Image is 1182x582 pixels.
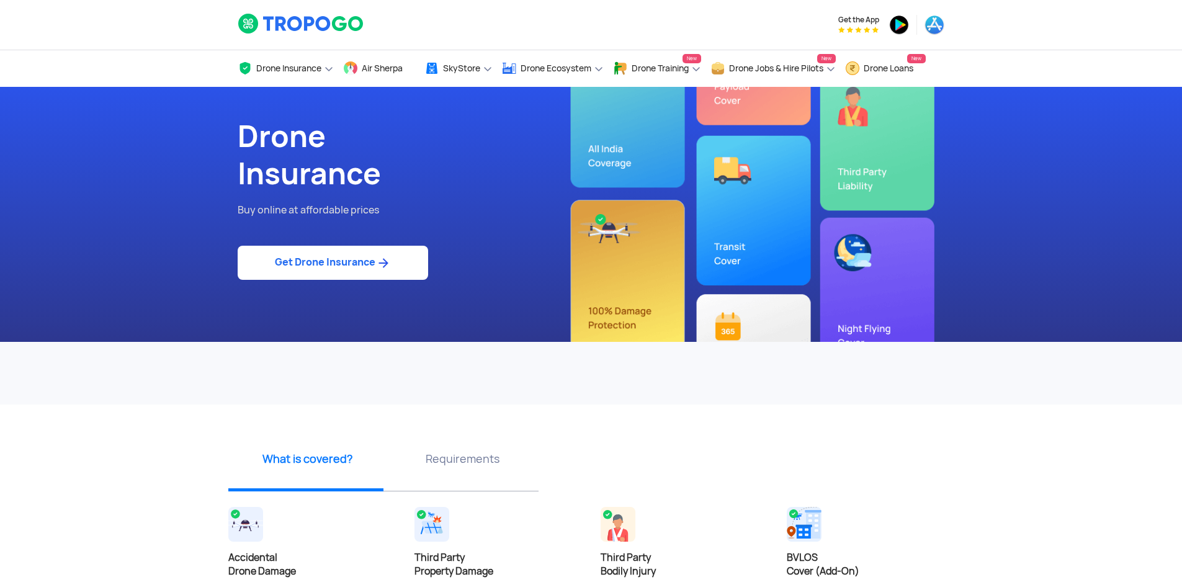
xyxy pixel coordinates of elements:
span: Drone Loans [864,63,913,73]
p: Buy online at affordable prices [238,202,582,218]
span: Drone Insurance [256,63,321,73]
h1: Drone Insurance [238,118,582,192]
h4: BVLOS Cover (Add-On) [787,551,954,578]
img: ic_playstore.png [889,15,909,35]
h4: Third Party Bodily Injury [601,551,768,578]
a: Drone TrainingNew [613,50,701,87]
span: Drone Jobs & Hire Pilots [729,63,823,73]
a: SkyStore [424,50,493,87]
h4: Third Party Property Damage [414,551,582,578]
a: Drone Insurance [238,50,334,87]
span: New [817,54,836,63]
span: Drone Ecosystem [521,63,591,73]
img: ic_arrow_forward_blue.svg [375,256,391,271]
span: Get the App [838,15,879,25]
p: What is covered? [235,451,380,467]
h4: Accidental Drone Damage [228,551,396,578]
p: Requirements [390,451,535,467]
a: Air Sherpa [343,50,415,87]
a: Get Drone Insurance [238,246,428,280]
span: New [907,54,926,63]
img: ic_appstore.png [925,15,944,35]
span: SkyStore [443,63,480,73]
span: Air Sherpa [362,63,403,73]
img: App Raking [838,27,879,33]
img: logoHeader.svg [238,13,365,34]
a: Drone Jobs & Hire PilotsNew [710,50,836,87]
span: Drone Training [632,63,689,73]
a: Drone LoansNew [845,50,926,87]
span: New [683,54,701,63]
a: Drone Ecosystem [502,50,604,87]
